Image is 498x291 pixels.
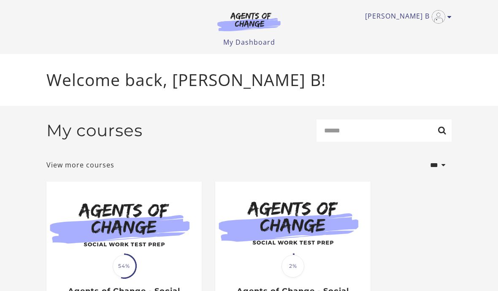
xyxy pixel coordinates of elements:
[365,10,447,24] a: Toggle menu
[223,38,275,47] a: My Dashboard
[113,255,135,278] span: 54%
[46,121,143,140] h2: My courses
[281,255,304,278] span: 2%
[46,160,114,170] a: View more courses
[208,12,290,31] img: Agents of Change Logo
[46,67,452,92] p: Welcome back, [PERSON_NAME] B!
